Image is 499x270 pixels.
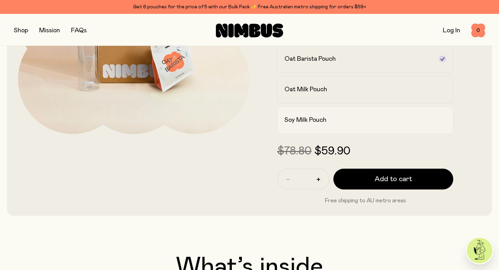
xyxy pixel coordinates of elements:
[467,238,492,263] img: agent
[375,174,412,184] span: Add to cart
[284,55,336,63] h2: Oat Barista Pouch
[71,27,87,34] a: FAQs
[471,24,485,37] button: 0
[443,27,460,34] a: Log In
[314,146,350,157] span: $59.90
[277,196,453,205] p: Free shipping to AU metro areas
[284,116,326,124] h2: Soy Milk Pouch
[284,85,327,94] h2: Oat Milk Pouch
[39,27,60,34] a: Mission
[14,3,485,11] div: Get 6 pouches for the price of 5 with our Bulk Pack ✨ Free Australian metro shipping for orders $59+
[333,169,453,189] button: Add to cart
[277,146,312,157] span: $78.80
